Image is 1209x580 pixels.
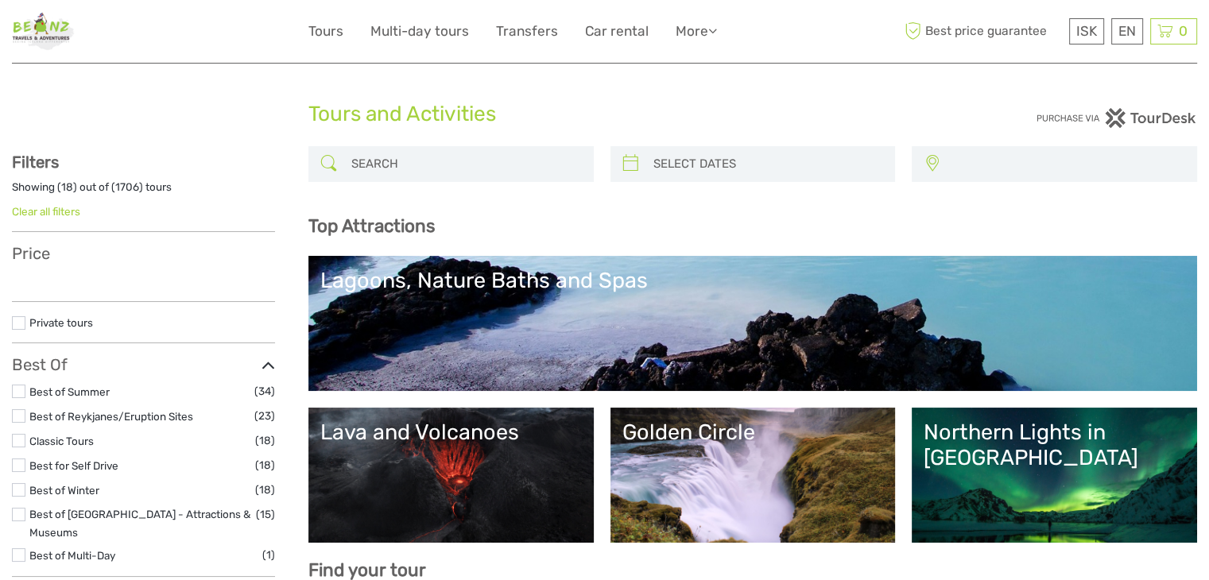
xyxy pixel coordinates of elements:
div: Lagoons, Nature Baths and Spas [320,268,1185,293]
a: Best of Reykjanes/Eruption Sites [29,410,193,423]
a: Clear all filters [12,205,80,218]
a: Lagoons, Nature Baths and Spas [320,268,1185,379]
a: Best for Self Drive [29,459,118,472]
span: (23) [254,407,275,425]
strong: Filters [12,153,59,172]
a: Tours [308,20,343,43]
span: ISK [1076,23,1097,39]
a: Classic Tours [29,435,94,447]
h3: Price [12,244,275,263]
a: Transfers [496,20,558,43]
a: Best of Multi-Day [29,549,115,562]
span: (18) [255,431,275,450]
span: (15) [256,505,275,524]
h1: Tours and Activities [308,102,901,127]
h3: Best Of [12,355,275,374]
div: Golden Circle [622,420,884,445]
input: SEARCH [345,150,586,178]
img: 1598-dd87be38-8058-414b-8777-4cf53ab65514_logo_small.jpg [12,12,75,51]
label: 1706 [115,180,139,195]
div: Lava and Volcanoes [320,420,582,445]
div: Showing ( ) out of ( ) tours [12,180,275,204]
span: (18) [255,456,275,474]
span: Best price guarantee [901,18,1065,44]
input: SELECT DATES [647,150,888,178]
a: Multi-day tours [370,20,469,43]
label: 18 [61,180,73,195]
span: (1) [262,546,275,564]
a: Best of Winter [29,484,99,497]
a: Car rental [585,20,649,43]
a: Best of [GEOGRAPHIC_DATA] - Attractions & Museums [29,508,250,539]
span: (34) [254,382,275,400]
a: Northern Lights in [GEOGRAPHIC_DATA] [924,420,1185,531]
a: Golden Circle [622,420,884,531]
a: Best of Summer [29,385,110,398]
a: Lava and Volcanoes [320,420,582,531]
span: (18) [255,481,275,499]
b: Top Attractions [308,215,435,237]
div: Northern Lights in [GEOGRAPHIC_DATA] [924,420,1185,471]
span: 0 [1176,23,1190,39]
img: PurchaseViaTourDesk.png [1036,108,1197,128]
div: EN [1111,18,1143,44]
a: Private tours [29,316,93,329]
a: More [676,20,717,43]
